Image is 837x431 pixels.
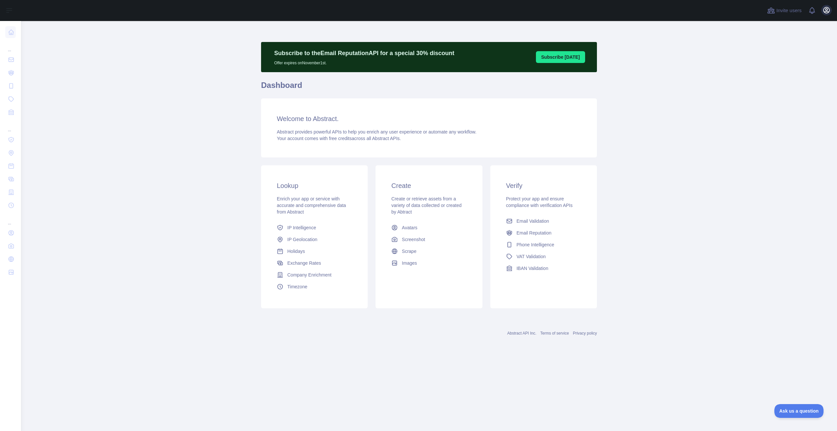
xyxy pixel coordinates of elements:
span: Your account comes with across all Abstract APIs. [277,136,401,141]
span: Email Reputation [517,230,552,236]
a: Holidays [274,245,355,257]
span: Images [402,260,417,266]
button: Subscribe [DATE] [536,51,585,63]
span: free credits [329,136,352,141]
span: Scrape [402,248,416,255]
a: IP Geolocation [274,234,355,245]
a: VAT Validation [503,251,584,262]
h1: Dashboard [261,80,597,96]
a: IP Intelligence [274,222,355,234]
a: Company Enrichment [274,269,355,281]
div: ... [5,119,16,133]
div: ... [5,39,16,52]
p: Offer expires on November 1st. [274,58,454,66]
a: Timezone [274,281,355,293]
p: Subscribe to the Email Reputation API for a special 30 % discount [274,49,454,58]
a: Terms of service [540,331,569,336]
span: Phone Intelligence [517,241,554,248]
span: Timezone [287,283,307,290]
div: ... [5,213,16,226]
span: Invite users [776,7,802,14]
h3: Create [391,181,466,190]
a: Abstract API Inc. [507,331,537,336]
button: Invite users [766,5,803,16]
a: Scrape [389,245,469,257]
h3: Verify [506,181,581,190]
span: Screenshot [402,236,425,243]
span: Protect your app and ensure compliance with verification APIs [506,196,573,208]
a: Email Validation [503,215,584,227]
a: Email Reputation [503,227,584,239]
a: IBAN Validation [503,262,584,274]
h3: Welcome to Abstract. [277,114,581,123]
a: Privacy policy [573,331,597,336]
a: Exchange Rates [274,257,355,269]
span: IBAN Validation [517,265,548,272]
a: Phone Intelligence [503,239,584,251]
span: VAT Validation [517,253,546,260]
a: Screenshot [389,234,469,245]
span: Abstract provides powerful APIs to help you enrich any user experience or automate any workflow. [277,129,477,134]
span: IP Intelligence [287,224,316,231]
span: IP Geolocation [287,236,317,243]
a: Images [389,257,469,269]
span: Exchange Rates [287,260,321,266]
span: Email Validation [517,218,549,224]
span: Avatars [402,224,417,231]
span: Enrich your app or service with accurate and comprehensive data from Abstract [277,196,346,215]
a: Avatars [389,222,469,234]
iframe: Toggle Customer Support [774,404,824,418]
span: Company Enrichment [287,272,332,278]
h3: Lookup [277,181,352,190]
span: Holidays [287,248,305,255]
span: Create or retrieve assets from a variety of data collected or created by Abtract [391,196,461,215]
